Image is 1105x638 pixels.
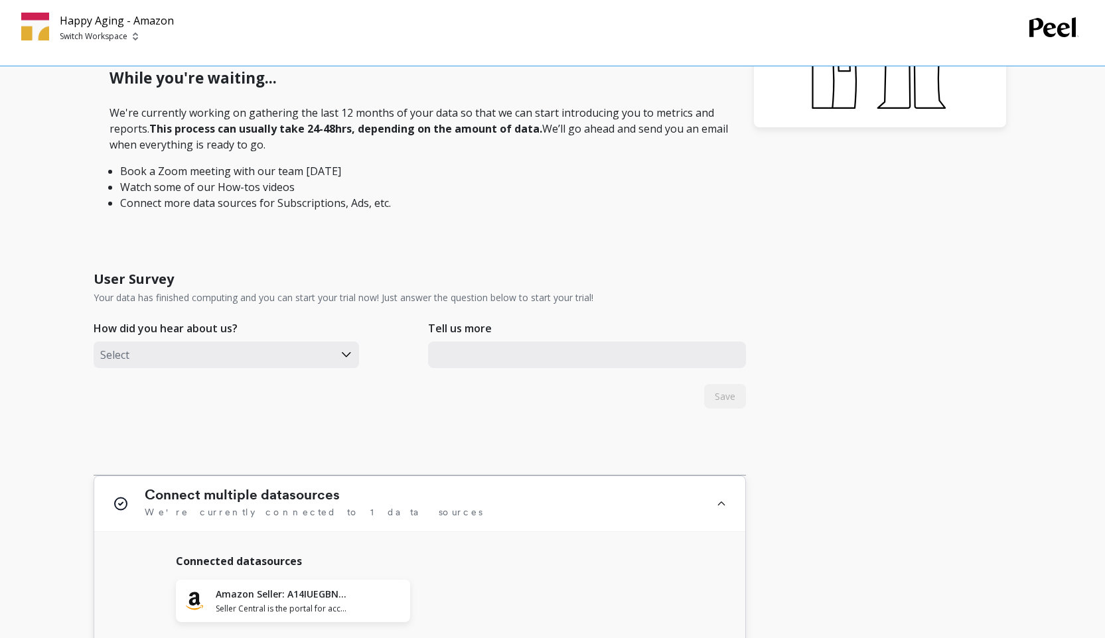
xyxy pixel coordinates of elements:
[60,31,127,42] p: Switch Workspace
[145,505,482,519] span: We're currently connected to 1 data sources
[120,163,719,179] li: Book a Zoom meeting with our team [DATE]
[60,13,174,29] p: Happy Aging - Amazon
[110,67,730,90] h1: While you're waiting...
[94,320,238,336] p: How did you hear about us?
[110,105,730,211] p: We're currently working on gathering the last 12 months of your data so that we can start introdu...
[94,270,174,288] h1: User Survey
[145,487,340,503] h1: Connect multiple datasources
[184,590,205,611] img: api.amazon.svg
[428,320,492,336] p: Tell us more
[21,13,49,40] img: Team Profile
[216,588,348,601] h1: Amazon Seller: A14IUEGBNFK4PD
[120,195,719,211] li: Connect more data sources for Subscriptions, Ads, etc.
[133,31,138,42] img: picker
[176,553,302,569] span: Connected datasources
[216,604,348,614] span: Seller Central is the portal for accessing your Amazon seller account.
[149,121,542,136] strong: This process can usually take 24-48hrs, depending on the amount of data.
[120,179,719,195] li: Watch some of our How-tos videos
[94,291,593,304] p: Your data has finished computing and you can start your trial now! Just answer the question below...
